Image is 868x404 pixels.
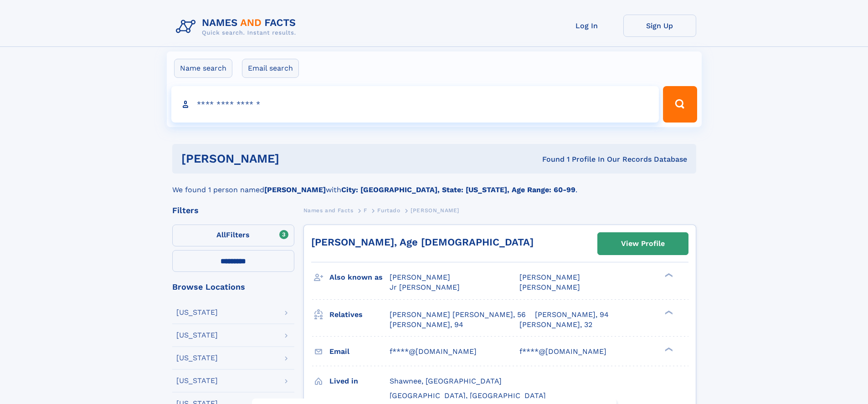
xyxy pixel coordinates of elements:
[663,346,673,352] div: ❯
[623,15,696,37] a: Sign Up
[411,154,687,164] div: Found 1 Profile In Our Records Database
[519,283,580,291] span: [PERSON_NAME]
[311,236,534,248] a: [PERSON_NAME], Age [DEMOGRAPHIC_DATA]
[264,185,326,194] b: [PERSON_NAME]
[519,273,580,281] span: [PERSON_NAME]
[411,207,459,214] span: [PERSON_NAME]
[519,320,592,330] a: [PERSON_NAME], 32
[550,15,623,37] a: Log In
[172,225,294,246] label: Filters
[329,307,390,322] h3: Relatives
[390,320,463,330] a: [PERSON_NAME], 94
[535,310,609,320] a: [PERSON_NAME], 94
[390,377,502,385] span: Shawnee, [GEOGRAPHIC_DATA]
[176,332,218,339] div: [US_STATE]
[172,206,294,215] div: Filters
[390,391,546,400] span: [GEOGRAPHIC_DATA], [GEOGRAPHIC_DATA]
[364,207,367,214] span: F
[176,309,218,316] div: [US_STATE]
[621,233,665,254] div: View Profile
[242,59,299,78] label: Email search
[181,153,411,164] h1: [PERSON_NAME]
[329,270,390,285] h3: Also known as
[341,185,575,194] b: City: [GEOGRAPHIC_DATA], State: [US_STATE], Age Range: 60-99
[390,273,450,281] span: [PERSON_NAME]
[663,309,673,315] div: ❯
[390,310,526,320] a: [PERSON_NAME] [PERSON_NAME], 56
[377,207,400,214] span: Furtado
[364,205,367,216] a: F
[216,230,226,239] span: All
[377,205,400,216] a: Furtado
[303,205,354,216] a: Names and Facts
[172,15,303,39] img: Logo Names and Facts
[171,86,659,123] input: search input
[663,272,673,278] div: ❯
[172,283,294,291] div: Browse Locations
[390,283,460,291] span: Jr [PERSON_NAME]
[598,233,688,255] a: View Profile
[329,373,390,389] h3: Lived in
[176,354,218,362] div: [US_STATE]
[329,344,390,359] h3: Email
[176,377,218,384] div: [US_STATE]
[172,174,696,195] div: We found 1 person named with .
[174,59,232,78] label: Name search
[663,86,697,123] button: Search Button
